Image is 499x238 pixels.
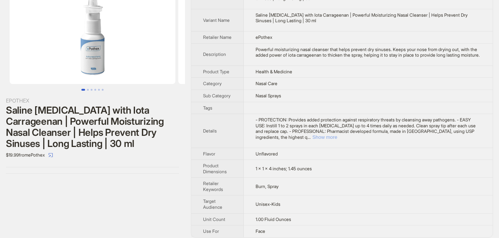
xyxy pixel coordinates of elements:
[256,93,281,98] span: Nasal Sprays
[307,134,311,140] span: ...
[203,81,222,86] span: Category
[203,93,230,98] span: Sub Category
[256,151,278,157] span: Unflavored
[203,105,212,111] span: Tags
[102,89,104,91] button: Go to slide 6
[256,81,277,86] span: Nasal Care
[256,166,312,171] span: 1 x 1 x 4 inches; 1.45 ounces
[6,97,179,105] div: EPOTHEX
[203,69,229,74] span: Product Type
[203,198,222,210] span: Target Audience
[203,34,232,40] span: Retailer Name
[256,184,279,189] span: Burn, Spray
[203,51,226,57] span: Description
[203,128,217,134] span: Details
[203,181,223,192] span: Retailer Keywords
[6,105,179,149] div: Saline [MEDICAL_DATA] with Iota Carrageenan | Powerful Moisturizing Nasal Cleanser | Helps Preven...
[6,149,179,161] div: $19.99 from ePothex
[256,47,481,58] div: Powerful moisturizing nasal cleanser that helps prevent dry sinuses. Keeps your nose from drying ...
[48,153,53,157] span: select
[256,69,292,74] span: Health & Medicine
[203,228,219,234] span: Use For
[94,89,96,91] button: Go to slide 4
[256,34,272,40] span: ePothex
[98,89,100,91] button: Go to slide 5
[81,89,85,91] button: Go to slide 1
[256,117,476,140] span: - PROTECTION: Provides added protection against respiratory threats by cleansing away pathogens. ...
[203,163,227,174] span: Product Dimensions
[91,89,92,91] button: Go to slide 3
[256,117,481,140] div: - PROTECTION: Provides added protection against respiratory threats by cleansing away pathogens. ...
[312,134,337,140] button: Expand
[256,217,291,222] span: 1.00 Fluid Ounces
[256,228,265,234] span: Face
[87,89,89,91] button: Go to slide 2
[203,151,215,157] span: Flavor
[256,201,280,207] span: Unisex-Kids
[256,12,481,24] div: Saline Nasal Spray with Iota Carrageenan | Powerful Moisturizing Nasal Cleanser | Helps Prevent D...
[203,17,230,23] span: Variant Name
[203,217,225,222] span: Unit Count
